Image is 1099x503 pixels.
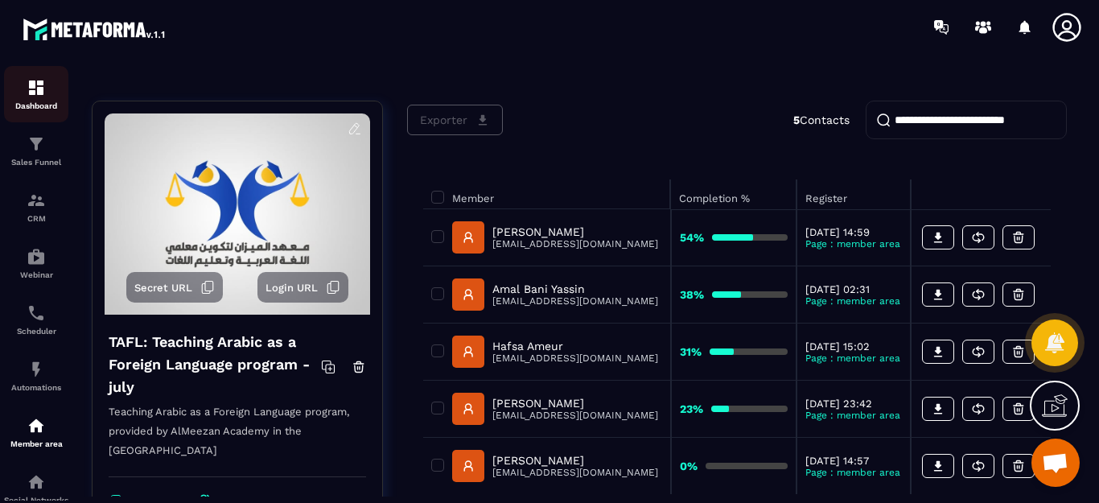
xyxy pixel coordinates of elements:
p: Teaching Arabic as a Foreign Language program, provided by AlMeezan Academy in the [GEOGRAPHIC_DATA] [109,402,366,477]
strong: 38% [680,288,704,301]
a: [PERSON_NAME][EMAIL_ADDRESS][DOMAIN_NAME] [452,221,658,254]
img: scheduler [27,303,46,323]
button: Login URL [257,272,348,303]
p: Page : member area [805,353,902,364]
p: CRM [4,214,68,223]
p: [PERSON_NAME] [492,225,658,238]
button: Secret URL [126,272,223,303]
p: [DATE] 15:02 [805,340,902,353]
p: [EMAIL_ADDRESS][DOMAIN_NAME] [492,295,658,307]
p: Page : member area [805,238,902,249]
strong: 31% [680,345,702,358]
p: [PERSON_NAME] [492,454,658,467]
a: formationformationCRM [4,179,68,235]
img: automations [27,247,46,266]
a: [PERSON_NAME][EMAIL_ADDRESS][DOMAIN_NAME] [452,450,658,482]
img: background [105,113,370,315]
img: social-network [27,472,46,492]
p: Amal Bani Yassin [492,282,658,295]
p: [DATE] 02:31 [805,283,902,295]
a: formationformationDashboard [4,66,68,122]
a: automationsautomationsWebinar [4,235,68,291]
img: automations [27,360,46,379]
p: Sales Funnel [4,158,68,167]
strong: 23% [680,402,703,415]
strong: 0% [680,460,698,472]
p: Contacts [793,113,850,126]
p: Page : member area [805,410,902,421]
span: Login URL [265,282,318,294]
a: automationsautomationsAutomations [4,348,68,404]
th: Completion % [671,179,796,209]
p: [PERSON_NAME] [492,397,658,410]
p: [DATE] 14:57 [805,455,902,467]
strong: 54% [680,231,704,244]
span: Secret URL [134,282,192,294]
p: Dashboard [4,101,68,110]
a: [PERSON_NAME][EMAIL_ADDRESS][DOMAIN_NAME] [452,393,658,425]
p: Webinar [4,270,68,279]
p: [EMAIL_ADDRESS][DOMAIN_NAME] [492,238,658,249]
p: Page : member area [805,467,902,478]
th: Register [796,179,911,209]
a: schedulerschedulerScheduler [4,291,68,348]
p: [DATE] 14:59 [805,226,902,238]
img: formation [27,78,46,97]
a: formationformationSales Funnel [4,122,68,179]
p: Member area [4,439,68,448]
a: Amal Bani Yassin[EMAIL_ADDRESS][DOMAIN_NAME] [452,278,658,311]
img: logo [23,14,167,43]
img: automations [27,416,46,435]
a: Hafsa Ameur[EMAIL_ADDRESS][DOMAIN_NAME] [452,336,658,368]
p: [EMAIL_ADDRESS][DOMAIN_NAME] [492,410,658,421]
a: Ouvrir le chat [1031,439,1080,487]
p: Automations [4,383,68,392]
h4: TAFL: Teaching Arabic as a Foreign Language program - july [109,331,321,398]
a: automationsautomationsMember area [4,404,68,460]
img: formation [27,191,46,210]
p: Page : member area [805,295,902,307]
p: [EMAIL_ADDRESS][DOMAIN_NAME] [492,353,658,364]
p: [DATE] 23:42 [805,398,902,410]
img: formation [27,134,46,154]
th: Member [423,179,671,209]
p: Scheduler [4,327,68,336]
p: Hafsa Ameur [492,340,658,353]
strong: 5 [793,113,800,126]
p: [EMAIL_ADDRESS][DOMAIN_NAME] [492,467,658,478]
